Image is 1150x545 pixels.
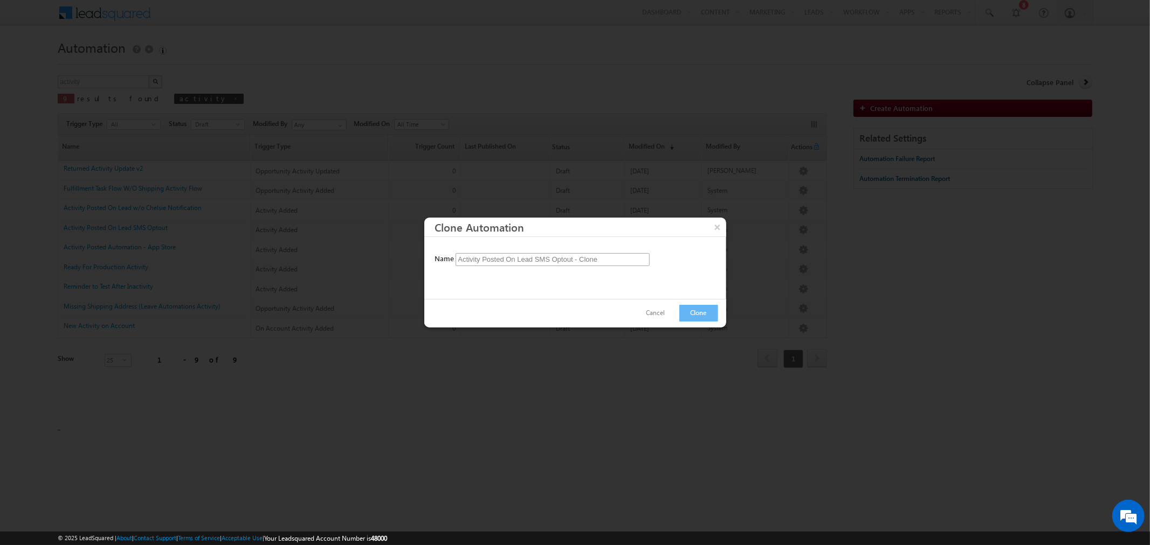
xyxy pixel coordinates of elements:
[116,534,132,541] a: About
[134,534,176,541] a: Contact Support
[178,534,220,541] a: Terms of Service
[371,534,387,542] span: 48000
[177,5,203,31] div: Minimize live chat window
[56,57,181,71] div: Chat with us now
[709,218,726,236] button: ×
[435,218,726,236] h3: Clone Automation
[147,332,196,346] em: Start Chat
[264,534,387,542] span: Your Leadsquared Account Number is
[222,534,263,541] a: Acceptable Use
[435,253,718,266] div: Name
[18,57,45,71] img: d_60004797649_company_0_60004797649
[636,305,676,321] button: Cancel
[14,100,197,323] textarea: Type your message and hit 'Enter'
[58,533,387,543] span: © 2025 LeadSquared | | | | |
[679,305,718,322] button: Clone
